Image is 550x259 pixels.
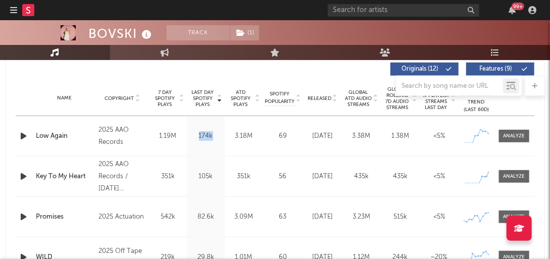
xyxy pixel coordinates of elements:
[98,159,146,195] div: 2025 AAO Records / [DATE] RECORDS
[152,172,184,182] div: 351k
[344,131,378,141] div: 3.38M
[98,211,146,223] div: 2025 Actuation
[265,90,295,106] span: Spotify Popularity
[105,95,134,101] span: Copyright
[308,95,331,101] span: Released
[397,66,443,72] span: Originals ( 12 )
[396,82,503,90] input: Search by song name or URL
[189,172,222,182] div: 105k
[306,212,339,222] div: [DATE]
[344,172,378,182] div: 435k
[88,25,154,42] div: BOVSKI
[344,89,372,108] span: Global ATD Audio Streams
[189,131,222,141] div: 174k
[265,131,301,141] div: 69
[509,6,516,14] button: 99+
[152,89,178,108] span: 7 Day Spotify Plays
[328,4,479,17] input: Search for artists
[265,172,301,182] div: 56
[383,131,417,141] div: 1.38M
[383,212,417,222] div: 515k
[306,131,339,141] div: [DATE]
[167,25,230,40] button: Track
[344,212,378,222] div: 3.23M
[227,212,260,222] div: 3.09M
[422,86,450,111] span: Estimated % Playlist Streams Last Day
[189,89,216,108] span: Last Day Spotify Plays
[36,212,93,222] a: Promises
[422,172,456,182] div: <5%
[383,86,411,111] span: Global Rolling 7D Audio Streams
[189,212,222,222] div: 82.6k
[36,131,93,141] a: Low Again
[227,172,260,182] div: 351k
[422,212,456,222] div: <5%
[512,3,524,10] div: 99 +
[306,172,339,182] div: [DATE]
[230,25,259,40] button: (1)
[466,63,534,76] button: Features(9)
[422,131,456,141] div: <5%
[390,63,459,76] button: Originals(12)
[36,94,93,102] div: Name
[152,131,184,141] div: 1.19M
[265,212,301,222] div: 63
[152,212,184,222] div: 542k
[98,124,146,148] div: 2025 AAO Records
[227,89,254,108] span: ATD Spotify Plays
[230,25,260,40] span: ( 1 )
[473,66,519,72] span: Features ( 9 )
[461,83,491,114] div: Global Streaming Trend (Last 60D)
[36,172,93,182] a: Key To My Heart
[227,131,260,141] div: 3.18M
[383,172,417,182] div: 435k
